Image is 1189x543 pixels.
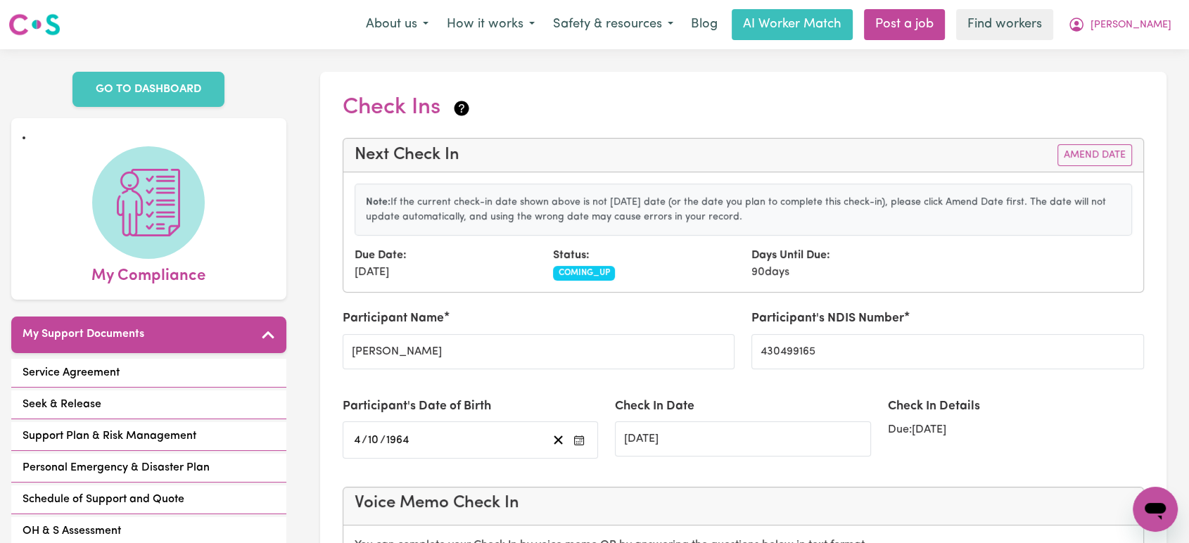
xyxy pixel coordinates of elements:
a: Support Plan & Risk Management [11,422,286,451]
strong: Due Date: [355,250,407,261]
a: Careseekers logo [8,8,61,41]
h5: My Support Documents [23,328,144,341]
button: How it works [438,10,544,39]
a: Schedule of Support and Quote [11,485,286,514]
button: My Account [1059,10,1181,39]
a: GO TO DASHBOARD [72,72,224,107]
input: -- [353,430,362,449]
a: Post a job [864,9,945,40]
label: Participant's Date of Birth [343,397,491,416]
input: ---- [386,430,410,449]
h2: Check Ins [343,94,471,121]
span: OH & S Assessment [23,523,121,539]
h4: Voice Memo Check In [355,493,1133,513]
div: Due: [DATE] [888,421,1144,438]
label: Participant Name [343,309,444,328]
span: My Compliance [91,259,205,288]
span: / [380,434,386,447]
div: 90 days [743,247,941,281]
span: Schedule of Support and Quote [23,491,184,508]
label: Participant's NDIS Number [751,309,904,328]
button: About us [357,10,438,39]
a: Find workers [956,9,1053,40]
span: COMING_UP [553,266,616,280]
button: My Support Documents [11,317,286,353]
iframe: Button to launch messaging window [1133,487,1178,532]
span: / [362,434,367,447]
a: Seek & Release [11,390,286,419]
strong: Days Until Due: [751,250,830,261]
img: Careseekers logo [8,12,61,37]
button: Safety & resources [544,10,682,39]
a: Personal Emergency & Disaster Plan [11,454,286,483]
span: Service Agreement [23,364,120,381]
h4: Next Check In [355,145,459,165]
div: [DATE] [346,247,545,281]
span: Personal Emergency & Disaster Plan [23,459,210,476]
strong: Status: [553,250,590,261]
a: My Compliance [23,146,275,288]
span: Seek & Release [23,396,101,413]
a: Blog [682,9,726,40]
label: Check In Details [888,397,980,416]
button: Amend Date [1057,144,1132,166]
a: AI Worker Match [732,9,853,40]
a: Service Agreement [11,359,286,388]
label: Check In Date [615,397,694,416]
span: [PERSON_NAME] [1091,18,1171,33]
p: If the current check-in date shown above is not [DATE] date (or the date you plan to complete thi... [366,195,1121,224]
strong: Note: [366,197,390,207]
span: Support Plan & Risk Management [23,428,196,445]
input: -- [367,430,380,449]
